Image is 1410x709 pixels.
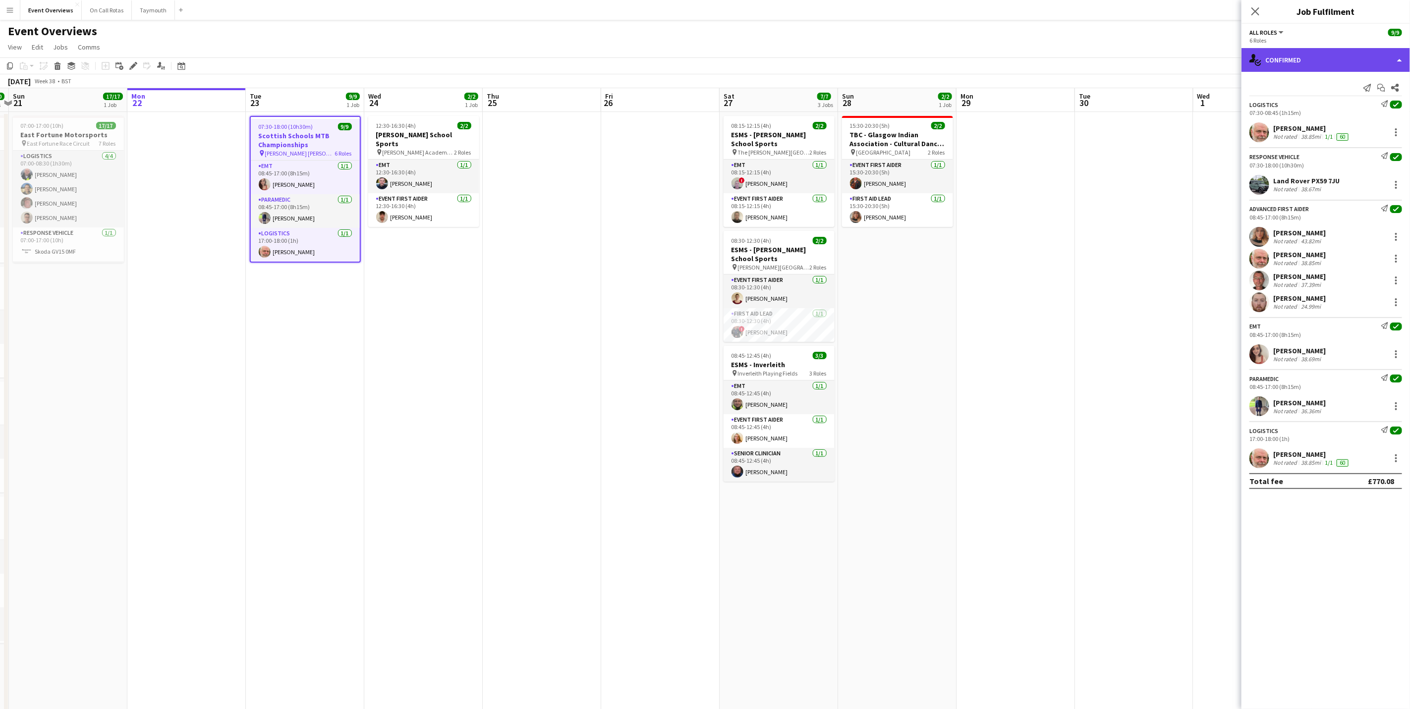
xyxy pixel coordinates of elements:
div: 3 Jobs [818,101,833,109]
a: View [4,41,26,54]
span: Wed [368,92,381,101]
div: [PERSON_NAME] [1273,294,1326,303]
span: Tue [1079,92,1090,101]
span: 30 [1077,97,1090,109]
span: 7/7 [817,93,831,100]
span: 3/3 [813,352,827,359]
div: 38.85mi [1299,459,1323,467]
h3: ESMS - Inverleith [724,360,835,369]
div: 43.82mi [1299,237,1323,245]
div: Land Rover PX59 7JU [1273,176,1340,185]
div: Not rated [1273,303,1299,310]
span: 15:30-20:30 (5h) [850,122,890,129]
span: 08:30-12:30 (4h) [732,237,772,244]
app-skills-label: 1/1 [1325,133,1333,140]
div: 08:45-12:45 (4h)3/3ESMS - Inverleith Inverleith Playing Fields3 RolesEMT1/108:45-12:45 (4h)[PERSO... [724,346,835,482]
span: View [8,43,22,52]
a: Edit [28,41,47,54]
div: [PERSON_NAME] [1273,124,1351,133]
div: Not rated [1273,281,1299,288]
span: [PERSON_NAME] [PERSON_NAME] [265,150,335,157]
div: Advanced First Aider [1249,205,1309,213]
app-job-card: 12:30-16:30 (4h)2/2[PERSON_NAME] School Sports [PERSON_NAME] Academy Playing Fields2 RolesEMT1/11... [368,116,479,227]
div: 1 Job [465,101,478,109]
span: 2/2 [457,122,471,129]
app-card-role: First Aid Lead1/108:30-12:30 (4h)![PERSON_NAME] [724,308,835,342]
div: 08:45-17:00 (8h15m) [1249,214,1402,221]
app-card-role: Logistics1/117:00-18:00 (1h)[PERSON_NAME] [251,228,360,262]
app-card-role: Event First Aider1/112:30-16:30 (4h)[PERSON_NAME] [368,193,479,227]
span: 17/17 [103,93,123,100]
div: 6 Roles [1249,37,1402,44]
span: 6 Roles [335,150,352,157]
div: Logistics [1249,101,1278,109]
div: [PERSON_NAME] [1273,398,1326,407]
div: [DATE] [8,76,31,86]
div: 24.99mi [1299,303,1323,310]
app-job-card: 15:30-20:30 (5h)2/2TBC - Glasgow Indian Association - Cultural Dance Event [GEOGRAPHIC_DATA]2 Rol... [842,116,953,227]
span: 2/2 [938,93,952,100]
span: 2/2 [813,122,827,129]
app-card-role: First Aid Lead1/115:30-20:30 (5h)[PERSON_NAME] [842,193,953,227]
app-card-role: EMT1/112:30-16:30 (4h)[PERSON_NAME] [368,160,479,193]
span: 07:30-18:00 (10h30m) [259,123,313,130]
app-card-role: EMT1/108:45-12:45 (4h)[PERSON_NAME] [724,381,835,414]
span: 22 [130,97,145,109]
span: 17/17 [96,122,116,129]
span: 1 [1196,97,1210,109]
span: 2 Roles [810,149,827,156]
div: 08:45-17:00 (8h15m) [1249,331,1402,338]
app-card-role: Logistics4/407:00-08:30 (1h30m)[PERSON_NAME][PERSON_NAME][PERSON_NAME][PERSON_NAME] [13,151,124,227]
span: Wed [1197,92,1210,101]
span: 23 [248,97,261,109]
span: Edit [32,43,43,52]
span: [PERSON_NAME][GEOGRAPHIC_DATA] [738,264,810,271]
span: 2 Roles [928,149,945,156]
div: Not rated [1273,259,1299,267]
div: [PERSON_NAME] [1273,228,1326,237]
span: Thu [487,92,499,101]
button: Event Overviews [20,0,82,20]
app-card-role: Senior Clinician1/108:45-12:45 (4h)[PERSON_NAME] [724,448,835,482]
span: 27 [722,97,734,109]
span: The [PERSON_NAME][GEOGRAPHIC_DATA] [738,149,810,156]
span: 9/9 [346,93,360,100]
app-card-role: Event First Aider1/108:45-12:45 (4h)[PERSON_NAME] [724,414,835,448]
span: [PERSON_NAME] Academy Playing Fields [383,149,454,156]
a: Jobs [49,41,72,54]
span: Mon [960,92,973,101]
div: Not rated [1273,355,1299,363]
button: Taymouth [132,0,175,20]
div: [PERSON_NAME] [1273,346,1326,355]
div: [PERSON_NAME] [1273,450,1351,459]
app-skills-label: 1/1 [1325,459,1333,466]
app-card-role: Event First Aider1/108:15-12:15 (4h)[PERSON_NAME] [724,193,835,227]
span: 3 Roles [810,370,827,377]
span: East Fortune Race Circuit [27,140,90,147]
div: Not rated [1273,459,1299,467]
app-card-role: EMT1/108:15-12:15 (4h)![PERSON_NAME] [724,160,835,193]
span: 2/2 [813,237,827,244]
span: Sun [842,92,854,101]
span: 08:15-12:15 (4h) [732,122,772,129]
span: ! [739,326,745,332]
div: 07:30-08:45 (1h15m) [1249,109,1402,116]
div: Not rated [1273,237,1299,245]
h3: ESMS - [PERSON_NAME] School Sports [724,130,835,148]
span: 2 Roles [810,264,827,271]
div: 60 [1337,459,1349,467]
span: All roles [1249,29,1277,36]
div: 38.85mi [1299,133,1323,141]
h3: [PERSON_NAME] School Sports [368,130,479,148]
h3: Scottish Schools MTB Championships [251,131,360,149]
span: 21 [11,97,25,109]
span: 07:00-17:00 (10h) [21,122,64,129]
div: 38.69mi [1299,355,1323,363]
app-card-role: Paramedic1/108:45-17:00 (8h15m)[PERSON_NAME] [251,194,360,228]
div: Response Vehicle [1249,153,1299,161]
div: 17:00-18:00 (1h) [1249,435,1402,442]
div: £770.08 [1368,476,1394,486]
span: 12:30-16:30 (4h) [376,122,416,129]
div: [PERSON_NAME] [1273,250,1326,259]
